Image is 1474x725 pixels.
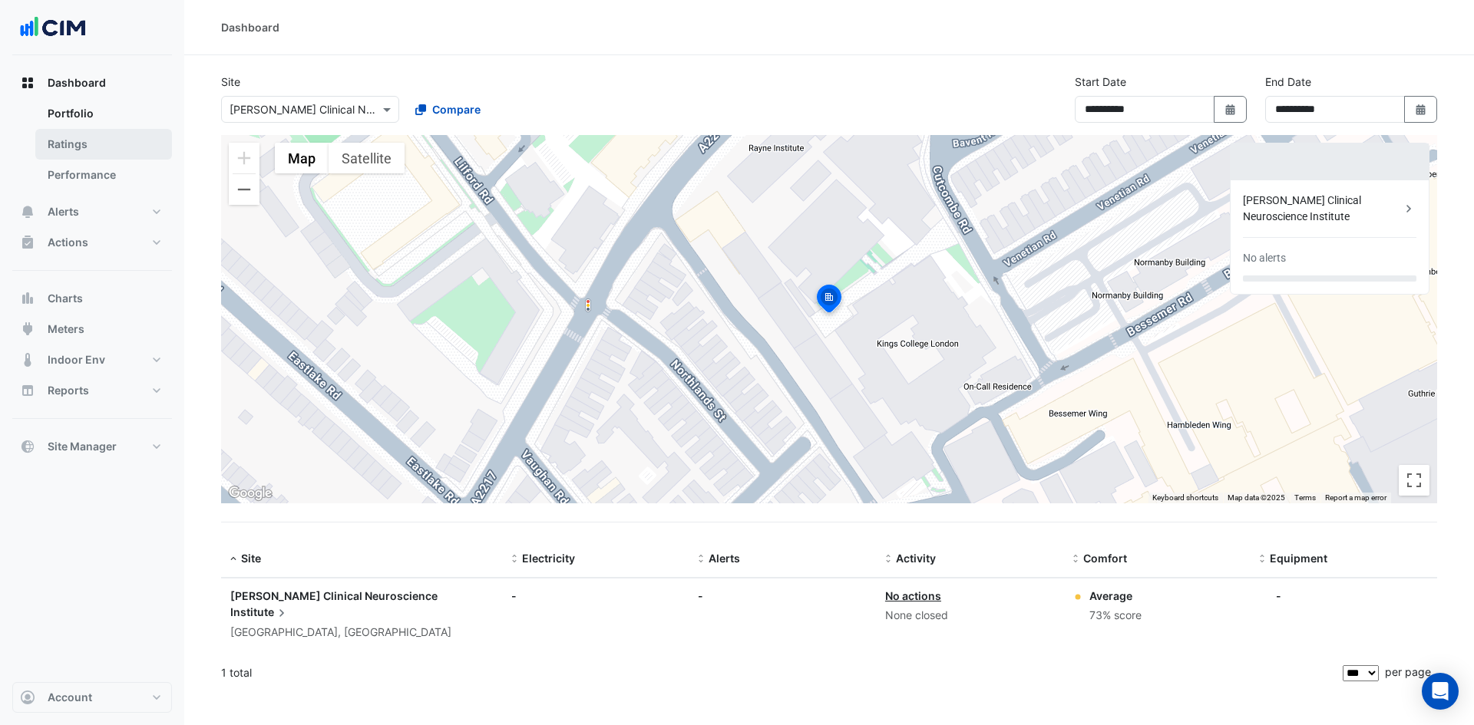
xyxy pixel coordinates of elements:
app-icon: Alerts [20,204,35,219]
app-icon: Indoor Env [20,352,35,367]
div: - [698,588,867,604]
img: Company Logo [18,12,88,43]
button: Meters [12,314,172,344]
span: Institute [230,604,289,621]
a: No actions [885,589,941,602]
span: Alerts [709,552,740,565]
span: Comfort [1083,552,1127,565]
span: Alerts [48,204,79,219]
div: 73% score [1089,607,1142,624]
app-icon: Charts [20,291,35,306]
label: Site [221,74,240,90]
span: Compare [432,101,481,117]
span: Activity [896,552,936,565]
a: Portfolio [35,98,172,129]
span: per page [1385,665,1431,678]
label: End Date [1265,74,1311,90]
button: Toggle fullscreen view [1399,465,1429,496]
a: Report a map error [1325,493,1386,502]
button: Show street map [275,143,329,173]
button: Zoom out [229,174,259,205]
a: Performance [35,160,172,190]
button: Site Manager [12,431,172,462]
app-icon: Actions [20,235,35,250]
button: Dashboard [12,68,172,98]
button: Actions [12,227,172,258]
div: - [1276,588,1281,604]
label: Start Date [1075,74,1126,90]
span: Actions [48,235,88,250]
span: Map data ©2025 [1228,493,1285,502]
div: Dashboard [221,19,279,35]
button: Show satellite imagery [329,143,405,173]
app-icon: Reports [20,383,35,398]
app-icon: Site Manager [20,439,35,454]
app-icon: Dashboard [20,75,35,91]
button: Zoom in [229,143,259,173]
span: Charts [48,291,83,306]
span: Meters [48,321,84,337]
button: Reports [12,375,172,406]
button: Account [12,682,172,713]
span: Electricity [522,552,575,565]
img: Google [225,483,276,503]
button: Indoor Env [12,344,172,375]
div: 1 total [221,654,1340,692]
div: [PERSON_NAME] Clinical Neuroscience Institute [1243,193,1401,225]
button: Compare [405,96,491,123]
span: Site Manager [48,439,117,454]
div: [GEOGRAPHIC_DATA], [GEOGRAPHIC_DATA] [230,624,493,641]
a: Terms (opens in new tab) [1294,493,1316,502]
button: Keyboard shortcuts [1152,493,1218,503]
fa-icon: Select Date [1224,103,1238,116]
fa-icon: Select Date [1414,103,1428,116]
div: Open Intercom Messenger [1422,673,1459,710]
span: [PERSON_NAME] Clinical Neuroscience [230,589,438,602]
span: Account [48,690,92,705]
button: Charts [12,283,172,314]
div: - [511,588,680,604]
button: Alerts [12,196,172,227]
a: Open this area in Google Maps (opens a new window) [225,483,276,503]
div: Average [1089,588,1142,604]
div: No alerts [1243,250,1286,266]
span: Dashboard [48,75,106,91]
app-icon: Meters [20,321,35,337]
img: site-pin-selected.svg [812,282,846,319]
span: Reports [48,383,89,398]
a: Ratings [35,129,172,160]
div: Dashboard [12,98,172,196]
span: Equipment [1270,552,1327,565]
span: Site [241,552,261,565]
span: Indoor Env [48,352,105,367]
div: None closed [885,607,1054,624]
